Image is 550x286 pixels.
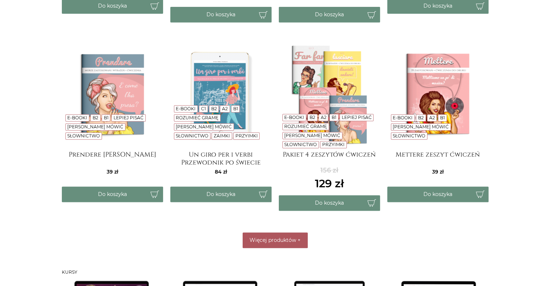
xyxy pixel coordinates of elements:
a: [PERSON_NAME] mówić [67,124,123,129]
a: B1 [332,115,336,120]
a: Słownictwo [67,133,100,138]
span: 39 [107,168,118,175]
del: 156 [315,166,344,175]
a: E-booki [284,115,304,120]
span: 39 [432,168,444,175]
a: A2 [429,115,435,120]
a: Lepiej pisać [114,115,144,120]
h3: Kursy [62,270,489,275]
button: Do koszyka [387,187,489,202]
a: Słownictwo [393,133,425,138]
a: Prendere [PERSON_NAME] [62,151,163,165]
a: B1 [440,115,445,120]
button: Do koszyka [62,187,163,202]
a: E-booki [393,115,413,120]
a: Słownictwo [176,133,208,138]
a: B1 [103,115,108,120]
a: Mettere zeszyt ćwiczeń [387,151,489,165]
span: + [298,237,300,243]
a: Przyimki [322,142,345,147]
a: A2 [320,115,326,120]
a: [PERSON_NAME] mówić [176,124,232,129]
button: Do koszyka [170,187,272,202]
a: B2 [418,115,424,120]
a: Słownictwo [284,142,317,147]
a: Zaimki [214,133,230,138]
span: Więcej produktów [250,237,296,243]
a: Rozumieć gramę [176,115,218,120]
a: Rozumieć gramę [284,124,327,129]
a: E-booki [67,115,87,120]
span: 84 [215,168,227,175]
a: [PERSON_NAME] mówić [393,124,449,129]
button: Więcej produktów + [243,232,308,248]
a: A2 [222,106,228,111]
a: C1 [201,106,206,111]
a: [PERSON_NAME] mówić [284,133,340,138]
a: Pakiet 4 zeszytów ćwiczeń [279,151,380,165]
a: B2 [310,115,315,120]
button: Do koszyka [279,7,380,22]
a: B2 [93,115,98,120]
a: B2 [211,106,217,111]
a: Lepiej pisać [342,115,372,120]
button: Do koszyka [170,7,272,22]
a: Przyimki [235,133,257,138]
a: E-booki [176,106,196,111]
a: B1 [233,106,238,111]
button: Do koszyka [279,195,380,211]
a: Un giro per i verbi Przewodnik po świecie włoskich czasowników [170,151,272,165]
ins: 129 [315,175,344,192]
